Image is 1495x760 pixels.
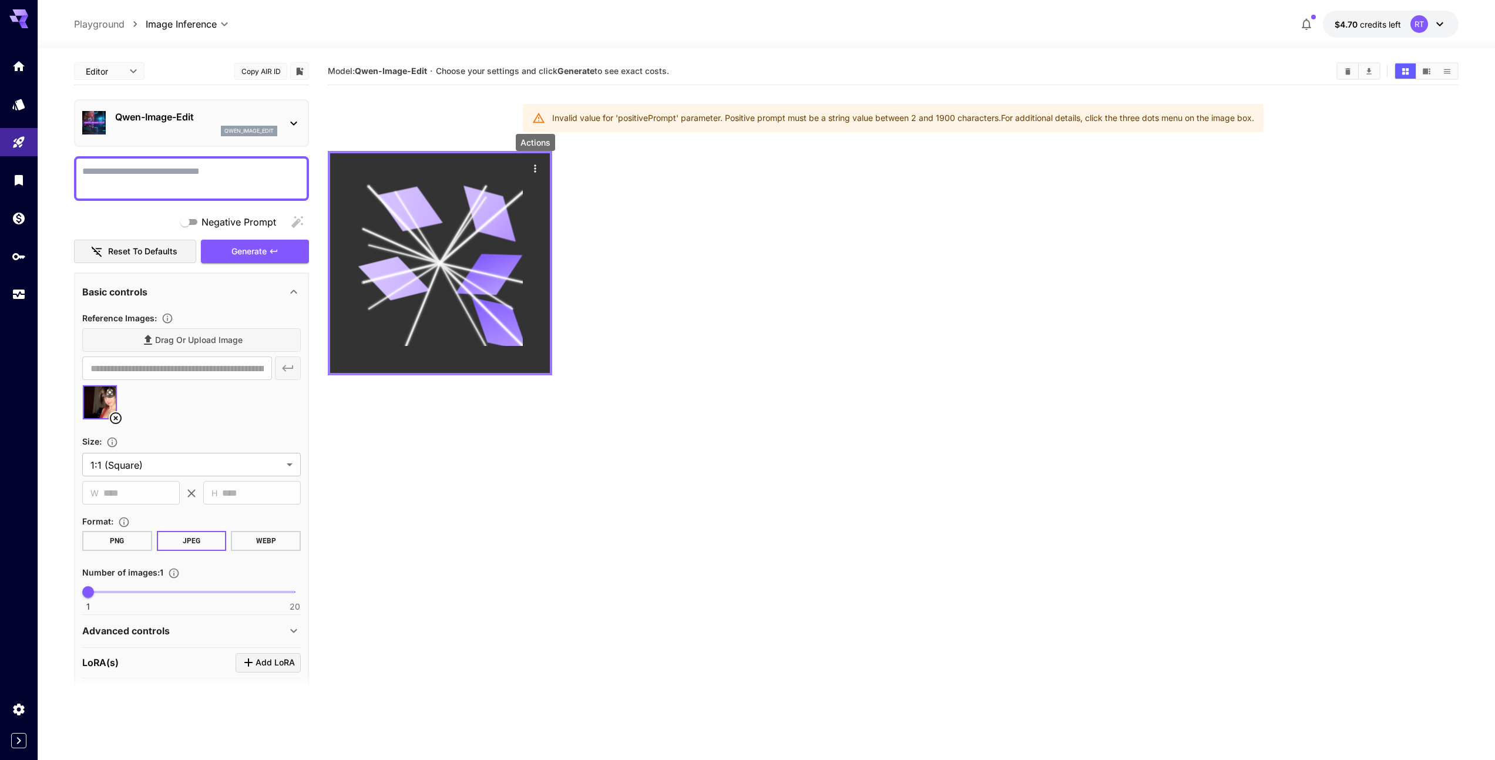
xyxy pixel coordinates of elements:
[74,240,196,264] button: Reset to defaults
[1338,63,1358,79] button: Clear Images
[236,653,301,672] button: Click to add LoRA
[12,211,26,226] div: Wallet
[163,567,184,579] button: Specify how many images to generate in a single request. Each image generation will be charged se...
[290,601,300,613] span: 20
[1335,18,1401,31] div: $4.6976
[201,215,276,229] span: Negative Prompt
[82,278,301,306] div: Basic controls
[146,17,217,31] span: Image Inference
[12,135,26,150] div: Playground
[436,66,669,76] span: Choose your settings and click to see exact costs.
[82,624,170,638] p: Advanced controls
[11,733,26,748] button: Expand sidebar
[1360,19,1401,29] span: credits left
[355,66,427,76] b: Qwen-Image-Edit
[1336,62,1380,80] div: Clear ImagesDownload All
[526,159,544,177] div: Actions
[430,64,433,78] p: ·
[113,516,135,528] button: Choose the file format for the output image.
[74,17,146,31] nav: breadcrumb
[201,240,309,264] button: Generate
[12,287,26,302] div: Usage
[1394,62,1459,80] div: Show images in grid viewShow images in video viewShow images in list view
[82,436,102,446] span: Size :
[328,66,427,76] span: Model:
[234,63,287,80] button: Copy AIR ID
[90,458,282,472] span: 1:1 (Square)
[82,313,157,323] span: Reference Images :
[82,531,152,551] button: PNG
[102,436,123,448] button: Adjust the dimensions of the generated image by specifying its width and height in pixels, or sel...
[12,173,26,187] div: Library
[115,110,277,124] p: Qwen-Image-Edit
[224,127,274,135] p: qwen_image_edit
[516,134,555,151] div: Actions
[211,486,217,500] span: H
[256,655,295,670] span: Add LoRA
[557,66,594,76] b: Generate
[74,17,125,31] a: Playground
[12,702,26,717] div: Settings
[1335,19,1360,29] span: $4.70
[1323,11,1459,38] button: $4.6976RT
[1416,63,1437,79] button: Show images in video view
[82,285,147,299] p: Basic controls
[86,601,90,613] span: 1
[294,64,305,78] button: Add to library
[86,65,122,78] span: Editor
[1410,15,1428,33] div: RT
[82,655,119,670] p: LoRA(s)
[12,249,26,264] div: API Keys
[157,312,178,324] button: Upload a reference image to guide the result. This is needed for Image-to-Image or Inpainting. Su...
[82,516,113,526] span: Format :
[1437,63,1457,79] button: Show images in list view
[231,244,267,259] span: Generate
[552,107,1254,129] div: Invalid value for 'positivePrompt' parameter. Positive prompt must be a string value between 2 an...
[12,59,26,73] div: Home
[82,105,301,141] div: Qwen-Image-Editqwen_image_edit
[82,617,301,645] div: Advanced controls
[1395,63,1416,79] button: Show images in grid view
[82,567,163,577] span: Number of images : 1
[90,486,99,500] span: W
[1359,63,1379,79] button: Download All
[157,531,227,551] button: JPEG
[231,531,301,551] button: WEBP
[12,97,26,112] div: Models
